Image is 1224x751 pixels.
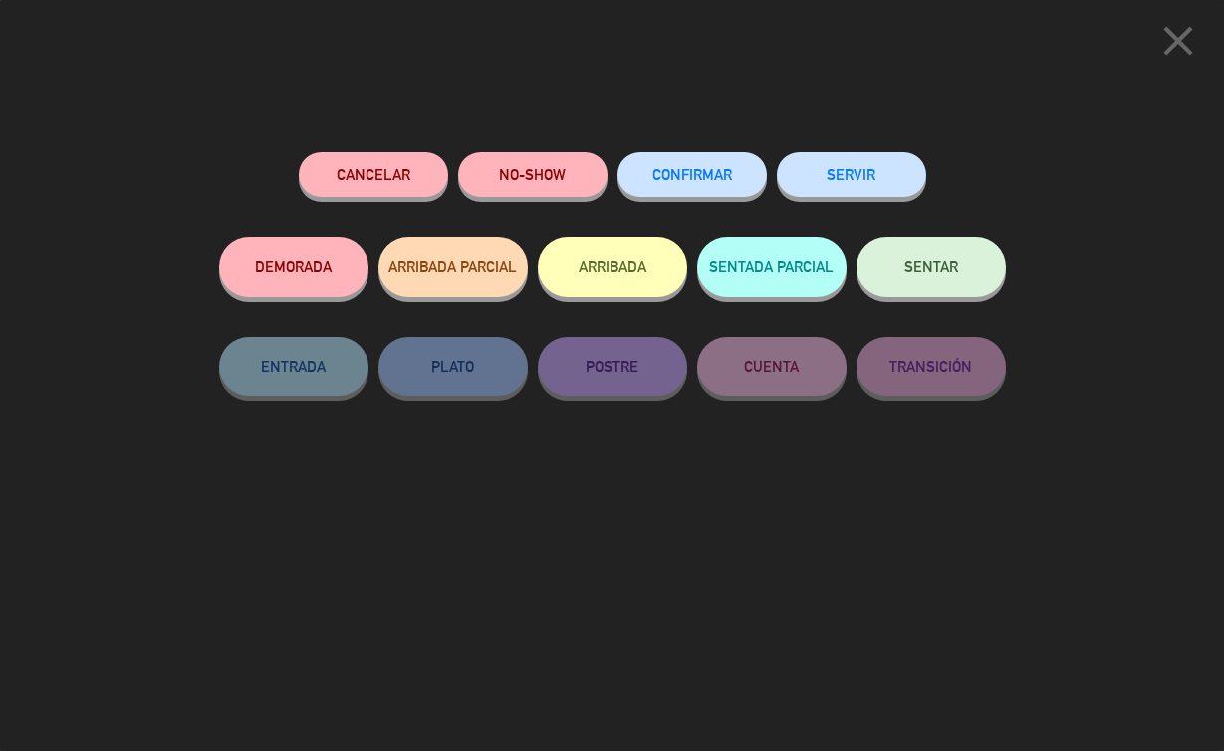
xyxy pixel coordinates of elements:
[219,337,368,396] button: ENTRADA
[1147,15,1209,74] button: close
[538,237,687,297] button: ARRIBADA
[378,237,528,297] button: ARRIBADA PARCIAL
[1153,16,1203,66] i: close
[538,337,687,396] button: POSTRE
[617,152,767,197] button: CONFIRMAR
[777,152,926,197] button: SERVIR
[697,337,847,396] button: CUENTA
[378,337,528,396] button: PLATO
[299,152,448,197] button: Cancelar
[458,152,608,197] button: NO-SHOW
[857,337,1006,396] button: TRANSICIÓN
[857,237,1006,297] button: SENTAR
[219,237,368,297] button: DEMORADA
[697,237,847,297] button: SENTADA PARCIAL
[904,258,958,275] span: SENTAR
[388,258,517,275] span: ARRIBADA PARCIAL
[652,166,732,183] span: CONFIRMAR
